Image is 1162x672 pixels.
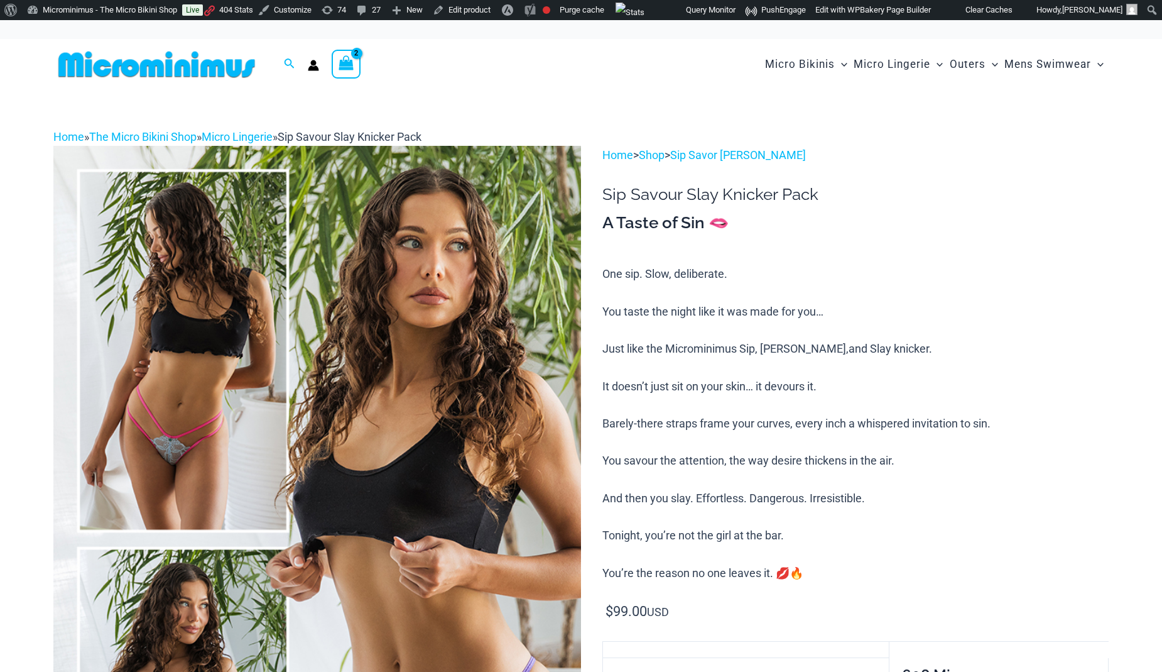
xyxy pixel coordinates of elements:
a: Home [602,148,633,162]
div: Focus keyphrase not set [543,6,550,14]
span: Micro Lingerie [854,48,930,80]
h3: A Taste of Sin 🫦 [602,212,1109,234]
span: Menu Toggle [986,48,998,80]
a: Home [53,130,84,143]
span: Micro Bikinis [765,48,835,80]
span: Sip Savour Slay Knicker Pack [278,130,421,143]
a: OutersMenu ToggleMenu Toggle [947,45,1001,84]
span: Mens Swimwear [1004,48,1091,80]
span: Outers [950,48,986,80]
a: Micro BikinisMenu ToggleMenu Toggle [762,45,850,84]
a: The Micro Bikini Shop [89,130,197,143]
a: Account icon link [308,60,319,71]
span: $ [605,603,613,619]
nav: Site Navigation [760,43,1109,85]
a: Shop [639,148,665,162]
bdi: 99.00 [605,603,647,619]
a: Micro LingerieMenu ToggleMenu Toggle [850,45,946,84]
span: Menu Toggle [930,48,943,80]
p: USD [602,602,1109,622]
img: MM SHOP LOGO FLAT [53,50,260,79]
p: > > [602,146,1109,165]
a: Sip Savor [PERSON_NAME] [670,148,806,162]
a: Live [182,4,203,16]
span: » » » [53,130,421,143]
p: One sip. Slow, deliberate. You taste the night like it was made for you… Just like the Microminim... [602,265,1109,582]
a: Mens SwimwearMenu ToggleMenu Toggle [1001,45,1107,84]
span: [PERSON_NAME] [1062,5,1122,14]
a: Micro Lingerie [202,130,273,143]
span: Menu Toggle [835,48,847,80]
a: Search icon link [284,57,295,72]
h1: Sip Savour Slay Knicker Pack [602,185,1109,204]
img: Views over 48 hours. Click for more Jetpack Stats. [616,3,644,23]
a: View Shopping Cart, 2 items [332,50,361,79]
span: Menu Toggle [1091,48,1104,80]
